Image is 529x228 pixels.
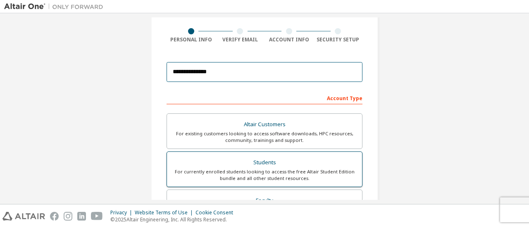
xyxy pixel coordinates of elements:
[2,212,45,221] img: altair_logo.svg
[167,36,216,43] div: Personal Info
[135,209,195,216] div: Website Terms of Use
[195,209,238,216] div: Cookie Consent
[77,212,86,221] img: linkedin.svg
[110,216,238,223] p: © 2025 Altair Engineering, Inc. All Rights Reserved.
[172,195,357,206] div: Faculty
[172,157,357,168] div: Students
[4,2,107,11] img: Altair One
[110,209,135,216] div: Privacy
[91,212,103,221] img: youtube.svg
[172,168,357,182] div: For currently enrolled students looking to access the free Altair Student Edition bundle and all ...
[172,130,357,144] div: For existing customers looking to access software downloads, HPC resources, community, trainings ...
[172,119,357,130] div: Altair Customers
[167,91,362,104] div: Account Type
[64,212,72,221] img: instagram.svg
[264,36,314,43] div: Account Info
[50,212,59,221] img: facebook.svg
[216,36,265,43] div: Verify Email
[314,36,363,43] div: Security Setup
